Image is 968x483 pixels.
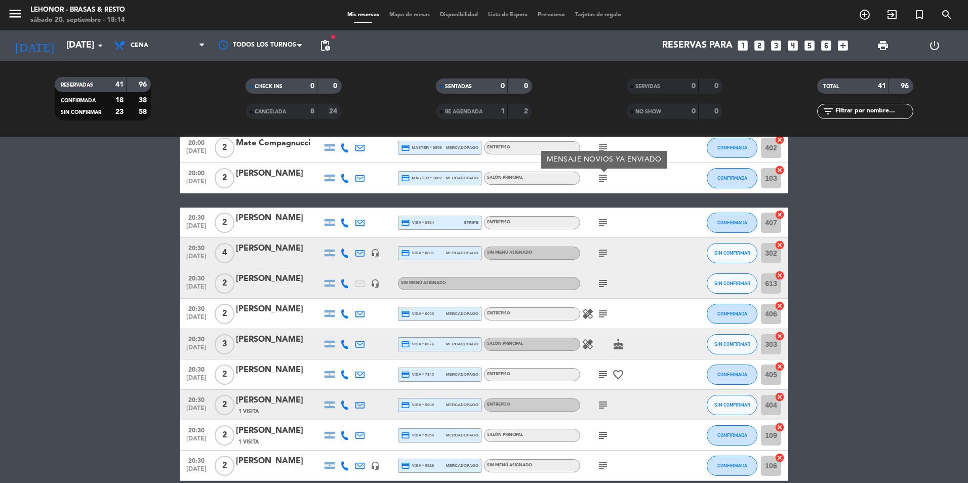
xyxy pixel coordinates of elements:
[823,84,839,89] span: TOTAL
[597,277,609,290] i: subject
[483,12,533,18] span: Lista de Espera
[707,243,757,263] button: SIN CONFIRMAR
[333,83,339,90] strong: 0
[236,303,322,316] div: [PERSON_NAME]
[714,280,750,286] span: SIN CONFIRMAR
[139,97,149,104] strong: 38
[707,456,757,476] button: CONFIRMADA
[30,5,125,15] div: Lehonor - Brasas & Resto
[371,249,380,258] i: headset_mic
[115,108,124,115] strong: 23
[215,243,234,263] span: 4
[371,279,380,288] i: headset_mic
[236,212,322,225] div: [PERSON_NAME]
[714,250,750,256] span: SIN CONFIRMAR
[487,220,510,224] span: ENTREPISO
[597,142,609,154] i: subject
[184,344,209,356] span: [DATE]
[597,217,609,229] i: subject
[717,175,747,181] span: CONFIRMADA
[401,249,410,258] i: credit_card
[775,210,785,220] i: cancel
[487,145,510,149] span: ENTREPISO
[487,176,523,180] span: SALÓN PRINCIPAL
[8,6,23,25] button: menu
[446,310,478,317] span: mercadopago
[775,453,785,463] i: cancel
[662,41,733,51] span: Reservas para
[570,12,626,18] span: Tarjetas de regalo
[635,84,660,89] span: SERVIDAS
[524,108,530,115] strong: 2
[446,175,478,181] span: mercadopago
[445,84,472,89] span: SENTADAS
[597,369,609,381] i: subject
[401,143,410,152] i: credit_card
[401,400,410,410] i: credit_card
[184,223,209,234] span: [DATE]
[184,167,209,178] span: 20:00
[446,250,478,256] span: mercadopago
[401,340,410,349] i: credit_card
[115,97,124,104] strong: 18
[941,9,953,21] i: search
[184,272,209,284] span: 20:30
[707,395,757,415] button: SIN CONFIRMAR
[501,83,505,90] strong: 0
[139,108,149,115] strong: 58
[597,429,609,441] i: subject
[236,167,322,180] div: [PERSON_NAME]
[487,251,532,255] span: Sin menú asignado
[401,174,410,183] i: credit_card
[401,370,434,379] span: visa * 7145
[886,9,898,21] i: exit_to_app
[401,281,446,285] span: Sin menú asignado
[901,83,911,90] strong: 96
[310,83,314,90] strong: 0
[501,108,505,115] strong: 1
[692,108,696,115] strong: 0
[753,39,766,52] i: looks_two
[464,219,478,226] span: stripe
[445,109,482,114] span: RE AGENDADA
[215,138,234,158] span: 2
[775,165,785,175] i: cancel
[184,393,209,405] span: 20:30
[487,311,510,315] span: ENTREPISO
[612,369,624,381] i: favorite_border
[714,108,720,115] strong: 0
[582,308,594,320] i: healing
[401,400,434,410] span: visa * 5600
[342,12,384,18] span: Mis reservas
[30,15,125,25] div: sábado 20. septiembre - 18:14
[635,109,661,114] span: NO SHOW
[487,402,510,407] span: ENTREPISO
[236,242,322,255] div: [PERSON_NAME]
[435,12,483,18] span: Disponibilidad
[717,311,747,316] span: CONFIRMADA
[597,399,609,411] i: subject
[446,432,478,438] span: mercadopago
[929,39,941,52] i: power_settings_new
[533,12,570,18] span: Pre-acceso
[446,401,478,408] span: mercadopago
[8,6,23,21] i: menu
[115,81,124,88] strong: 41
[255,109,286,114] span: CANCELADA
[184,466,209,477] span: [DATE]
[707,304,757,324] button: CONFIRMADA
[707,365,757,385] button: CONFIRMADA
[714,341,750,347] span: SIN CONFIRMAR
[707,213,757,233] button: CONFIRMADA
[820,39,833,52] i: looks_6
[184,314,209,326] span: [DATE]
[707,334,757,354] button: SIN CONFIRMAR
[401,461,434,470] span: visa * 9828
[717,432,747,438] span: CONFIRMADA
[8,34,61,57] i: [DATE]
[909,30,960,61] div: LOG OUT
[736,39,749,52] i: looks_one
[803,39,816,52] i: looks_5
[184,333,209,344] span: 20:30
[913,9,925,21] i: turned_in_not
